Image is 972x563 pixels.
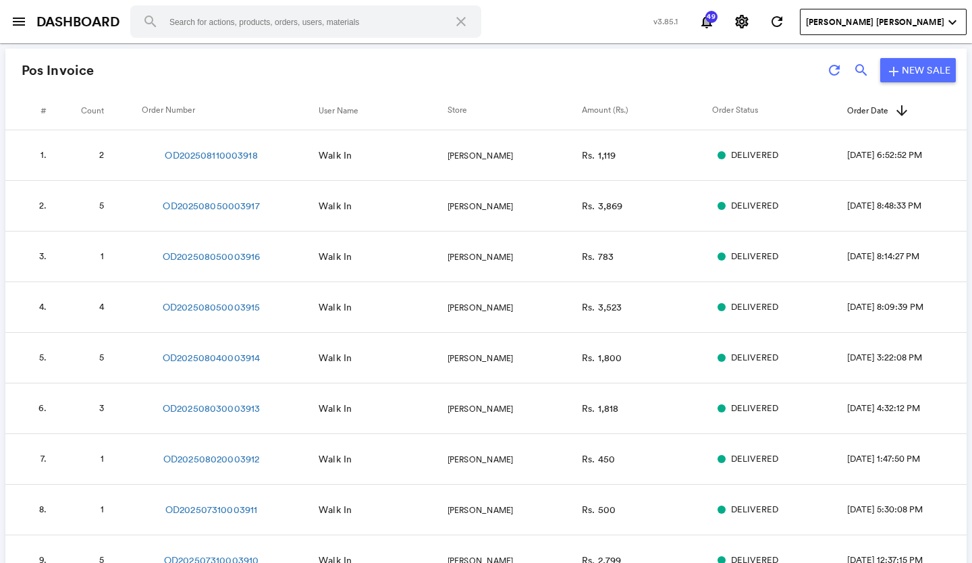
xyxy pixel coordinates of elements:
[99,352,104,363] span: 5
[453,14,469,30] md-icon: close
[886,63,902,80] md-icon: add
[731,200,778,213] span: DELIVERED
[826,62,842,78] md-icon: refresh
[731,149,778,162] span: DELIVERED
[847,105,888,116] span: Order Date
[731,453,778,466] span: DELIVERED
[582,301,622,313] span: Rs. 3,523
[165,503,257,516] a: OD202507310003911
[142,14,159,30] md-icon: search
[712,92,846,130] th: Order Status
[5,282,63,333] td: 4.
[163,250,260,263] a: OD202508050003916
[319,352,352,364] span: Walk In
[448,403,514,414] span: [PERSON_NAME]
[319,402,352,414] span: Walk In
[728,8,755,35] button: Settings
[5,485,63,535] td: 8.
[847,383,967,434] td: [DATE] 4:32:12 PM
[847,434,967,485] td: [DATE] 1:47:50 PM
[848,57,875,84] button: search
[853,62,869,78] md-icon: search
[847,282,967,333] td: [DATE] 8:09:39 PM
[448,302,514,313] span: [PERSON_NAME]
[99,301,104,313] span: 4
[163,402,260,415] a: OD202508030003913
[5,92,63,130] th: #
[319,105,358,116] span: User Name
[582,200,622,212] span: Rs. 3,869
[699,14,715,30] md-icon: notifications
[319,301,352,313] span: Walk In
[731,402,778,415] span: DELIVERED
[5,333,63,383] td: 5.
[36,12,119,32] a: DASHBOARD
[847,333,967,383] td: [DATE] 3:22:08 PM
[880,58,956,82] a: addNew Sale
[731,504,778,516] span: DELIVERED
[319,504,352,516] span: Walk In
[734,14,750,30] md-icon: settings
[5,8,32,35] button: open sidebar
[101,504,104,515] span: 1
[693,8,720,35] button: Notifications
[847,130,967,181] td: [DATE] 6:52:52 PM
[448,251,514,263] span: [PERSON_NAME]
[448,200,514,212] span: [PERSON_NAME]
[847,181,967,232] td: [DATE] 8:48:33 PM
[800,9,967,35] button: User
[769,14,785,30] md-icon: refresh
[763,8,790,35] button: Refresh State
[163,351,260,365] a: OD202508040003914
[101,250,104,262] span: 1
[731,250,778,263] span: DELIVERED
[5,130,63,181] td: 1.
[445,5,477,38] button: Clear
[99,402,104,414] span: 3
[582,250,614,263] span: Rs. 783
[653,16,678,27] span: v3.85.1
[142,92,319,130] th: Order Number
[806,16,944,28] span: [PERSON_NAME] [PERSON_NAME]
[944,14,961,30] md-icon: expand_more
[448,92,583,130] th: Store
[319,149,352,161] span: Walk In
[582,92,712,130] th: Amount (Rs.)
[101,453,104,464] span: 1
[902,64,950,76] span: New Sale
[22,63,94,78] h4: Pos Invoice
[847,232,967,282] td: [DATE] 8:14:27 PM
[134,5,167,38] button: Search
[319,250,352,263] span: Walk In
[130,5,481,38] input: Search for actions, products, orders, users, materials
[731,301,778,314] span: DELIVERED
[448,352,514,364] span: [PERSON_NAME]
[582,504,616,516] span: Rs. 500
[582,352,622,364] span: Rs. 1,800
[99,200,104,211] span: 5
[448,454,514,465] span: [PERSON_NAME]
[582,453,615,465] span: Rs. 450
[705,14,718,20] span: 49
[5,383,63,434] td: 6.
[11,14,27,30] md-icon: menu
[5,434,63,485] td: 7.
[99,149,104,161] span: 2
[165,149,257,162] a: OD202508110003918
[821,57,848,84] button: refresh
[5,181,63,232] td: 2.
[163,300,260,314] a: OD202508050003915
[319,200,352,212] span: Walk In
[582,149,616,161] span: Rs. 1,119
[319,453,352,465] span: Walk In
[582,402,618,414] span: Rs. 1,818
[63,92,142,130] th: Count
[163,199,259,213] a: OD202508050003917
[5,232,63,282] td: 3.
[894,103,910,119] md-icon: arrow-up.svg
[847,485,967,535] td: [DATE] 5:30:08 PM
[731,352,778,365] span: DELIVERED
[163,452,259,466] a: OD202508020003912
[448,504,514,516] span: [PERSON_NAME]
[448,150,514,161] span: [PERSON_NAME]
